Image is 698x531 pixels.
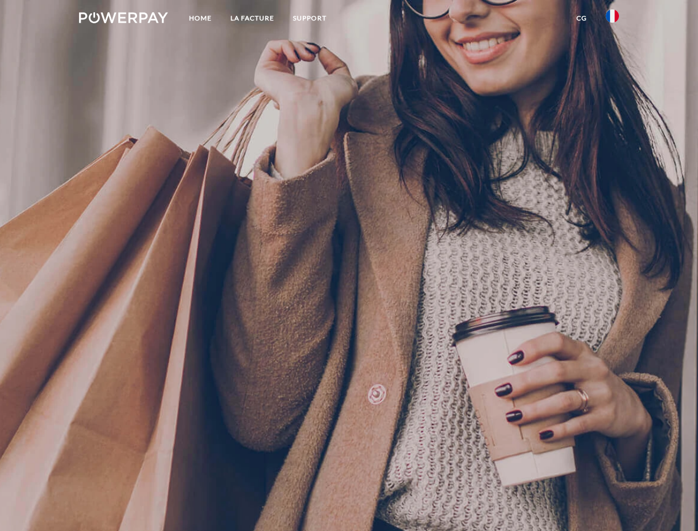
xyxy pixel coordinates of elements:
[221,8,284,28] a: LA FACTURE
[79,12,168,23] img: logo-powerpay-white.svg
[606,9,619,23] img: fr
[284,8,336,28] a: Support
[567,8,596,28] a: CG
[180,8,221,28] a: Home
